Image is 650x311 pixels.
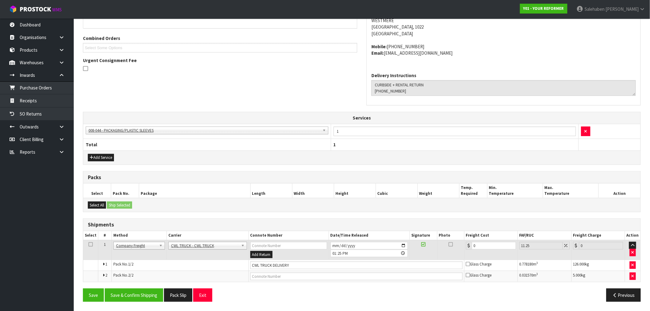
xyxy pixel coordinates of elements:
span: 008-044 - PACKAGING/PLASTIC SLEEVES [88,127,320,134]
span: CWL TRUCK - CWL TRUCK [171,242,239,250]
td: m [518,271,571,282]
input: Freight Adjustment [519,242,563,250]
button: Pack Slip [164,289,192,302]
input: Connote Number [250,273,463,280]
th: Weight [417,183,459,198]
button: Add Return [250,251,272,258]
address: [PHONE_NUMBER] [EMAIL_ADDRESS][DOMAIN_NAME] [371,43,636,57]
label: Urgent Consignment Fee [83,57,137,64]
span: Salehaben [585,6,605,12]
th: Services [83,112,640,124]
th: Method [112,231,166,240]
th: Length [250,183,292,198]
span: 126.000 [573,262,585,267]
span: 0.778180 [519,262,533,267]
strong: Y01 - YOUR REFORMER [523,6,564,11]
strong: mobile [371,44,387,49]
sup: 3 [537,261,538,265]
span: 2/2 [128,273,133,278]
h3: Shipments [88,222,636,228]
th: Select [83,231,98,240]
th: Signature [410,231,437,240]
th: Action [599,183,640,198]
th: Date/Time Released [329,231,410,240]
td: Pack No. [112,260,249,271]
th: Total [83,139,331,151]
span: Glass Charge [466,273,492,278]
td: kg [571,271,625,282]
small: WMS [52,7,62,13]
input: Connote Number [250,262,463,269]
td: kg [571,260,625,271]
th: Min. Temperature [487,183,543,198]
th: Select [83,183,111,198]
th: Pack No. [111,183,139,198]
span: 1 [104,242,106,247]
input: Freight Charge [579,242,623,250]
td: m [518,260,571,271]
th: Freight Cost [464,231,518,240]
th: Action [625,231,640,240]
input: Freight Cost [472,242,516,250]
th: Carrier [166,231,249,240]
span: ProStock [20,5,51,13]
h3: Packs [88,175,636,180]
th: Connote Number [249,231,329,240]
button: Select All [88,202,106,209]
th: FAF/RUC [518,231,571,240]
label: Combined Orders [83,35,120,41]
th: Cubic [376,183,417,198]
th: Temp. Required [459,183,487,198]
input: Connote Number [250,242,327,250]
button: Add Service [88,154,114,161]
label: Delivery Instructions [371,72,416,79]
span: Company Freight [116,242,157,250]
span: 1 [334,142,336,148]
span: Glass Charge [466,262,492,267]
button: Save & Confirm Shipping [105,289,163,302]
span: 1/2 [128,262,133,267]
th: Max. Temperature [543,183,599,198]
th: Freight Charge [571,231,625,240]
span: 2 [105,273,107,278]
span: 5.000 [573,273,581,278]
td: Pack No. [112,271,249,282]
strong: email [371,50,384,56]
span: [PERSON_NAME] [605,6,639,12]
a: Y01 - YOUR REFORMER [520,4,567,14]
th: Package [139,183,250,198]
span: 1 [105,262,107,267]
th: # [98,231,112,240]
th: Height [334,183,376,198]
img: cube-alt.png [9,5,17,13]
sup: 3 [537,272,538,276]
th: Photo [437,231,464,240]
th: Width [292,183,334,198]
button: Save [83,289,104,302]
button: Ship Selected [107,202,132,209]
button: Exit [193,289,212,302]
button: Previous [606,289,641,302]
span: 0.031570 [519,273,533,278]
